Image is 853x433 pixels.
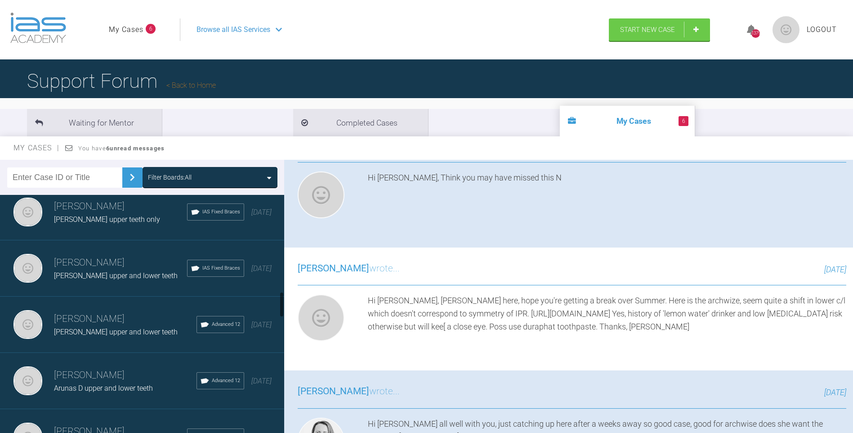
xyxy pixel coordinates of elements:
[54,255,187,271] h3: [PERSON_NAME]
[10,13,66,43] img: logo-light.3e3ef733.png
[109,24,143,36] a: My Cases
[251,320,272,329] span: [DATE]
[27,109,162,136] li: Waiting for Mentor
[148,172,192,182] div: Filter Boards: All
[298,261,400,276] h3: wrote...
[298,384,400,399] h3: wrote...
[54,384,153,392] span: Arunas D upper and lower teeth
[560,106,695,136] li: My Cases
[251,208,272,216] span: [DATE]
[13,254,42,283] img: Neil Fearns
[251,377,272,385] span: [DATE]
[7,167,122,188] input: Enter Case ID or Title
[13,198,42,226] img: Neil Fearns
[13,310,42,339] img: Neil Fearns
[125,170,139,185] img: chevronRight.28bd32b0.svg
[620,26,675,34] span: Start New Case
[368,294,846,345] div: Hi [PERSON_NAME], [PERSON_NAME] here, hope you're getting a break over Summer. Here is the archwi...
[773,16,799,43] img: profile.png
[13,366,42,395] img: Neil Fearns
[609,18,710,41] a: Start New Case
[298,386,369,397] span: [PERSON_NAME]
[54,328,178,336] span: [PERSON_NAME] upper and lower teeth
[298,263,369,274] span: [PERSON_NAME]
[54,368,197,383] h3: [PERSON_NAME]
[54,311,197,327] h3: [PERSON_NAME]
[293,109,428,136] li: Completed Cases
[251,264,272,273] span: [DATE]
[78,145,165,152] span: You have
[54,271,178,280] span: [PERSON_NAME] upper and lower teeth
[751,29,760,38] div: 1379
[27,65,216,97] h1: Support Forum
[106,145,165,152] strong: 6 unread messages
[298,171,344,218] img: Neil Fearns
[202,264,240,272] span: IAS Fixed Braces
[807,24,837,36] a: Logout
[54,215,160,224] span: [PERSON_NAME] upper teeth only
[824,388,846,397] span: [DATE]
[13,144,60,152] span: My Cases
[298,294,344,341] img: Neil Fearns
[368,171,846,222] div: Hi [PERSON_NAME], Think you may have missed this N
[824,265,846,274] span: [DATE]
[212,377,240,385] span: Advanced 12
[146,24,156,34] span: 6
[197,24,270,36] span: Browse all IAS Services
[679,116,688,126] span: 6
[212,320,240,329] span: Advanced 12
[202,208,240,216] span: IAS Fixed Braces
[166,81,216,90] a: Back to Home
[54,199,187,214] h3: [PERSON_NAME]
